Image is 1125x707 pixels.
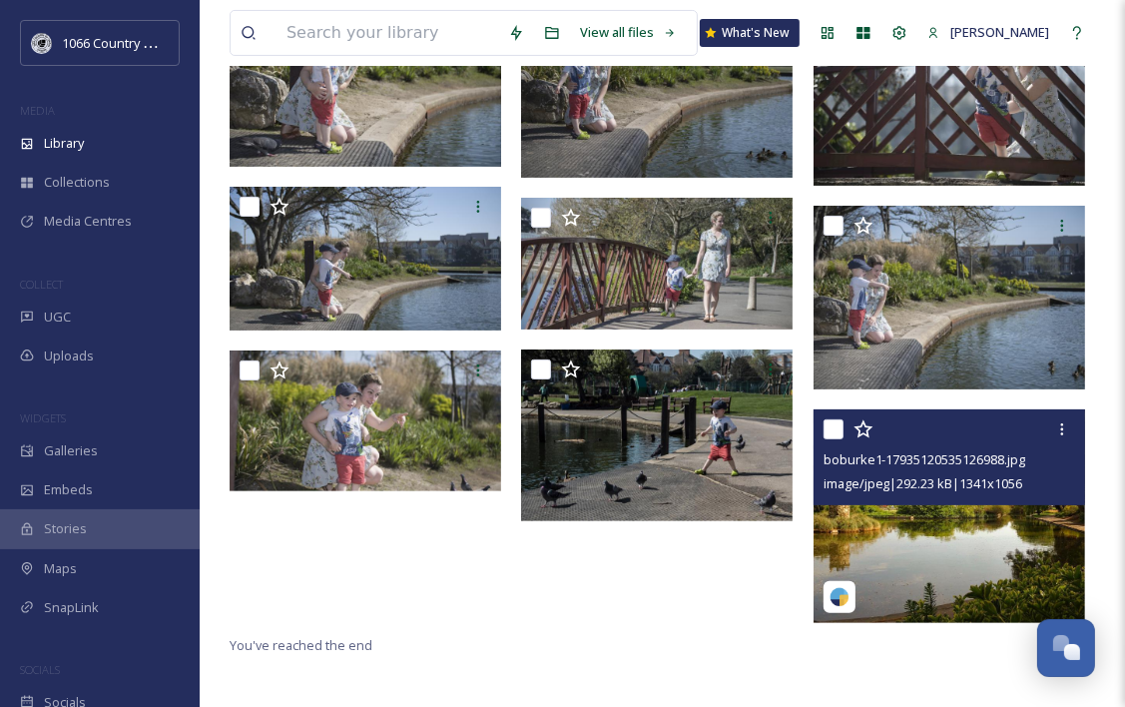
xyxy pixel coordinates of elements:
span: Maps [44,559,77,578]
img: untitled-94.jpg [521,350,793,521]
img: logo_footerstamp.png [32,33,52,53]
span: SOCIALS [20,662,60,677]
img: boburke1-17935120535126988.jpg [814,409,1085,623]
img: untitled-57.jpg [230,187,501,331]
img: untitled-72.jpg [521,1,793,178]
a: [PERSON_NAME] [917,13,1059,52]
img: untitled-56.jpg [230,1,506,167]
span: Media Centres [44,212,132,231]
span: Library [44,134,84,153]
span: Embeds [44,480,93,499]
span: Collections [44,173,110,192]
span: MEDIA [20,103,55,118]
img: snapsea-logo.png [830,587,849,607]
span: WIDGETS [20,410,66,425]
input: Search your library [277,11,498,55]
span: [PERSON_NAME] [950,23,1049,41]
span: image/jpeg | 292.23 kB | 1341 x 1056 [824,474,1023,492]
button: Open Chat [1037,619,1095,677]
span: You've reached the end [230,636,372,654]
span: Uploads [44,347,94,365]
img: untitled-33.jpg [230,351,501,491]
a: View all files [570,13,687,52]
span: Galleries [44,441,98,460]
span: boburke1-17935120535126988.jpg [824,450,1026,468]
a: What's New [700,19,800,47]
span: 1066 Country Marketing [62,33,203,52]
span: UGC [44,308,71,327]
img: untitled-69.jpg [814,206,1090,389]
span: COLLECT [20,277,63,292]
img: untitled-12.jpg [521,198,793,330]
span: SnapLink [44,598,99,617]
img: untitled-22.jpg [814,1,1090,186]
span: Stories [44,519,87,538]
